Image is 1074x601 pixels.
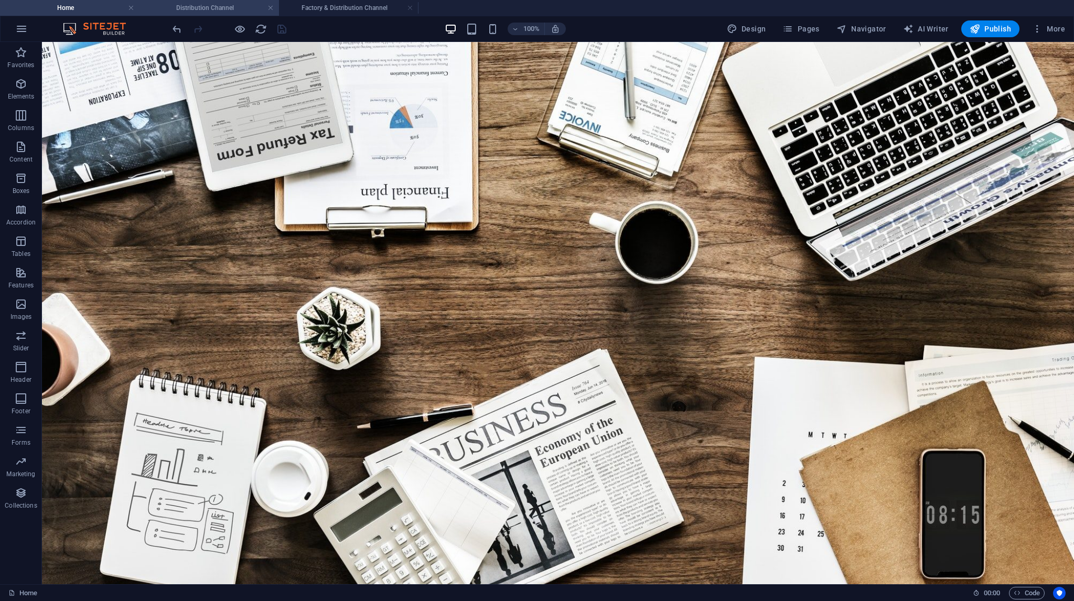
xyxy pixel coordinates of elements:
p: Tables [12,250,30,258]
span: : [991,589,993,597]
button: Design [723,20,770,37]
span: Publish [970,24,1011,34]
h6: Session time [973,587,1001,599]
p: Forms [12,438,30,447]
h6: 100% [523,23,540,35]
img: Editor Logo [60,23,139,35]
span: Design [727,24,766,34]
p: Boxes [13,187,30,195]
button: reload [254,23,267,35]
button: undo [170,23,183,35]
span: 00 00 [984,587,1000,599]
button: Navigator [832,20,890,37]
i: Undo: Change menu items (Ctrl+Z) [171,23,183,35]
button: AI Writer [899,20,953,37]
p: Accordion [6,218,36,227]
p: Header [10,375,31,384]
p: Images [10,313,32,321]
span: Code [1014,587,1040,599]
h4: Distribution Channel [139,2,279,14]
span: More [1032,24,1065,34]
a: Click to cancel selection. Double-click to open Pages [8,587,37,599]
p: Slider [13,344,29,352]
p: Footer [12,407,30,415]
div: Design (Ctrl+Alt+Y) [723,20,770,37]
p: Collections [5,501,37,510]
p: Favorites [7,61,34,69]
button: Usercentrics [1053,587,1066,599]
span: AI Writer [903,24,949,34]
p: Features [8,281,34,289]
span: Pages [782,24,819,34]
i: Reload page [255,23,267,35]
p: Content [9,155,33,164]
p: Elements [8,92,35,101]
button: 100% [508,23,545,35]
p: Marketing [6,470,35,478]
button: Publish [961,20,1019,37]
h4: Factory & Distribution Channel [279,2,418,14]
span: Navigator [836,24,886,34]
button: More [1028,20,1069,37]
p: Columns [8,124,34,132]
button: Code [1009,587,1045,599]
button: Pages [778,20,823,37]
